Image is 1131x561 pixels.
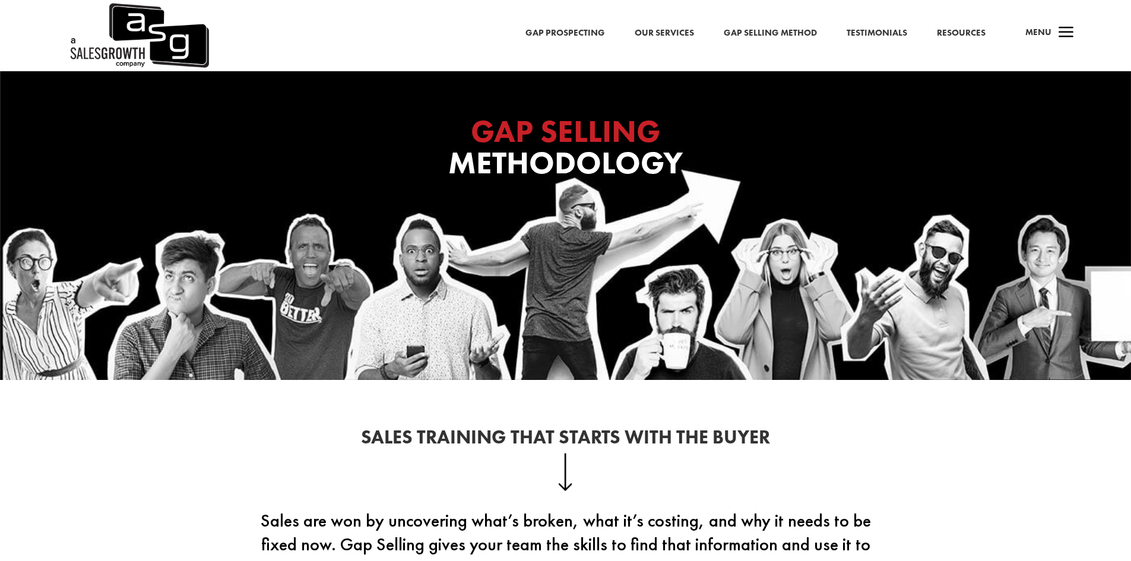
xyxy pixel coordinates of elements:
h2: Sales Training That Starts With the Buyer [245,428,886,453]
h1: Methodology [328,116,803,185]
span: Menu [1025,26,1051,38]
a: Resources [937,26,986,41]
a: Testimonials [847,26,907,41]
span: a [1054,21,1078,45]
span: GAP SELLING [471,111,660,151]
a: Gap Selling Method [724,26,817,41]
img: down-arrow [558,453,573,491]
a: Gap Prospecting [525,26,605,41]
a: Our Services [635,26,694,41]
